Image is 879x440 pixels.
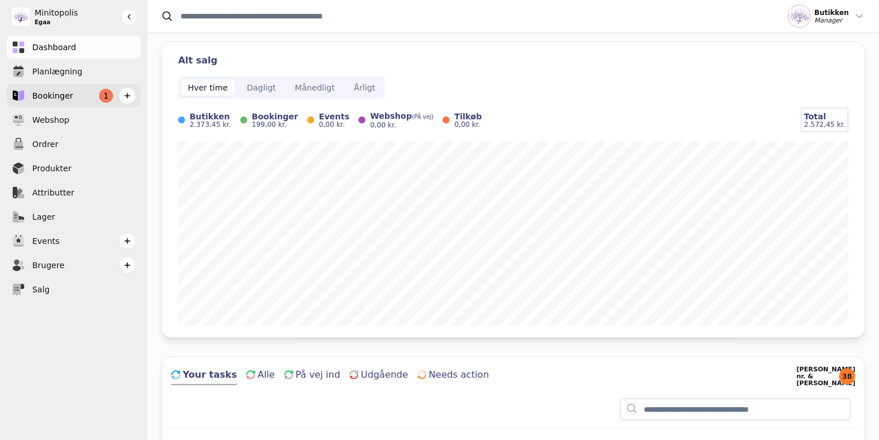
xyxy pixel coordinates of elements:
button: Gør sidebaren større eller mindre [122,10,136,24]
div: Årligt [354,82,376,93]
span: Udgående [361,368,408,382]
a: Webshop [7,108,141,131]
div: Manager [814,17,849,24]
div: 38 [839,368,855,385]
div: Butikken [190,111,231,122]
button: Månedligt [286,77,345,99]
div: Dagligt [247,82,276,93]
button: Your tasks [171,368,237,385]
div: Tilkøb [454,111,482,122]
span: Brugere [32,260,65,272]
div: Månedligt [295,82,335,93]
button: Årligt [345,77,386,99]
span: Needs action [429,368,489,382]
span: Bookinger [32,90,73,102]
a: Planlægning [7,60,141,83]
div: Butikken [814,8,849,17]
div: Events [319,111,349,122]
a: Ordrer [7,133,141,156]
a: Dashboard [7,36,141,59]
a: Bookinger1 [7,84,141,107]
div: 0,00 kr. [370,121,433,130]
button: På vej ind [284,368,340,385]
span: [PERSON_NAME] nr. & [PERSON_NAME] [797,366,837,387]
span: 1 [99,89,113,103]
span: Salg [32,284,50,296]
div: 2.572,45 kr. [804,120,846,129]
span: Planlægning [32,66,82,78]
div: Hver time [188,82,228,93]
a: Events [7,230,141,253]
span: Webshop [32,114,69,126]
span: På vej ind [296,368,340,382]
a: Brugere [7,254,141,277]
div: 2.373,45 kr. [190,120,231,129]
span: Attributter [32,187,74,199]
button: Hver time [178,77,237,99]
button: Udgående [349,368,408,385]
span: Produkter [32,163,71,175]
a: Produkter [7,157,141,180]
div: 0,00 kr. [319,120,349,129]
div: 0,00 kr. [454,120,482,129]
div: Total [804,111,846,122]
div: Webshop [370,110,433,123]
span: Events [32,235,59,247]
span: Ordrer [32,138,58,151]
button: Dagligt [237,77,285,99]
div: Alt salg [178,54,848,67]
button: Needs action [417,368,489,385]
span: Lager [32,211,55,223]
span: Alle [258,368,275,382]
div: Bookinger [252,111,298,122]
span: (På vej) [412,114,434,120]
a: Attributter [7,181,141,204]
a: Salg [7,278,141,301]
button: ButikkenManager [788,5,865,28]
div: 199,00 kr. [252,120,298,129]
span: Dashboard [32,42,76,54]
span: Your tasks [183,368,237,382]
button: Alle [246,368,275,385]
a: Lager [7,205,141,228]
